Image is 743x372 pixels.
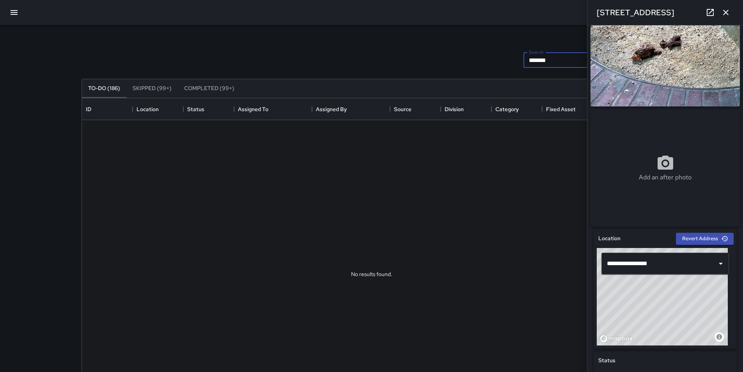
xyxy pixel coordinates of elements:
[529,49,544,55] label: Search
[312,98,390,120] div: Assigned By
[82,98,133,120] div: ID
[445,98,464,120] div: Division
[178,79,241,98] button: Completed (99+)
[238,98,268,120] div: Assigned To
[234,98,312,120] div: Assigned To
[126,79,178,98] button: Skipped (99+)
[542,98,593,120] div: Fixed Asset
[82,79,126,98] button: To-Do (186)
[495,98,519,120] div: Category
[441,98,491,120] div: Division
[183,98,234,120] div: Status
[394,98,411,120] div: Source
[86,98,91,120] div: ID
[546,98,576,120] div: Fixed Asset
[491,98,542,120] div: Category
[390,98,441,120] div: Source
[187,98,204,120] div: Status
[137,98,159,120] div: Location
[133,98,183,120] div: Location
[316,98,347,120] div: Assigned By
